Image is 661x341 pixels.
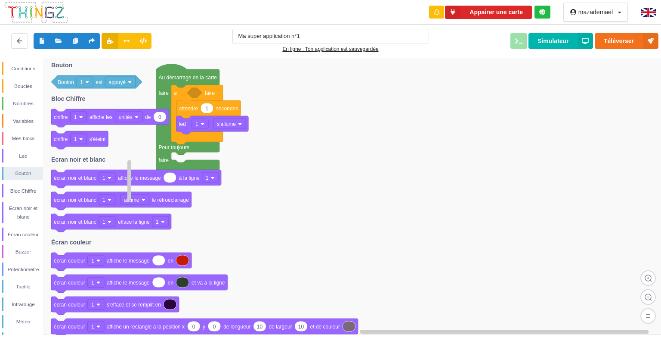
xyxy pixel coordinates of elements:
text: s'éteint [90,136,106,142]
text: de [145,114,151,120]
text: si [174,90,178,96]
text: 1 [74,114,77,120]
div: Écran couleur [3,230,43,239]
div: En ligne : Ton application est sauvegardée [232,45,429,53]
text: attendre [179,106,198,112]
text: allume [124,197,139,203]
text: écran noir et blanc [54,219,96,225]
text: chiffre [54,136,68,142]
text: de longueur [223,324,250,330]
img: gb.png [641,8,656,17]
text: affiche un rectangle à la position x [107,324,185,330]
text: appuyé [108,79,126,85]
div: Mes blocs [3,134,43,143]
text: 1 [74,136,77,142]
button: Téléverser [595,33,658,49]
text: faire [159,157,169,163]
div: Bouton [3,169,43,178]
text: 0 [158,114,161,120]
text: en [168,258,173,264]
text: Bouton [58,79,74,85]
text: s'allume [217,121,236,127]
text: et va à la ligne [192,280,225,286]
text: 10 [257,324,263,330]
text: 1 [102,219,105,225]
text: est [96,79,103,85]
div: Boucles [3,82,43,91]
div: Bloc Chiffre [3,187,43,195]
text: Au démarrage de la carte [158,75,217,81]
text: 1 [206,175,209,181]
text: 0 [213,324,216,330]
button: Simulateur [528,33,593,49]
img: thingz_logo.png [4,1,68,24]
div: Variables [3,117,43,125]
text: y [203,324,205,330]
div: Led [3,152,43,160]
text: Écran couleur [51,239,92,246]
text: led [179,121,186,127]
text: efface la ligne [118,219,150,225]
text: s'efface et se remplit en [107,302,161,308]
text: chiffre [54,114,68,120]
text: affiche les [90,114,113,120]
div: Conditions [3,64,43,73]
text: 1 [102,197,105,203]
text: en [168,280,173,286]
text: secondes [216,106,238,112]
text: de largeur [269,324,292,330]
text: le rétroéclairage [152,197,189,203]
text: à la ligne [179,175,200,181]
text: faire [205,90,215,96]
text: Pour toujours [159,144,189,150]
text: 1 [206,106,209,112]
text: 1 [156,219,159,225]
text: 10 [298,324,304,330]
text: unités [119,114,133,120]
text: 0 [192,324,195,330]
text: écran noir et blanc [54,197,96,203]
text: 1 [195,121,198,127]
text: affiche le message [118,175,161,181]
text: Bouton [51,62,72,69]
text: Ecran noir et blanc [51,156,105,163]
div: Ecran noir et blanc [3,204,43,221]
text: Bloc Chiffre [51,95,86,102]
text: écran noir et blanc [54,175,96,181]
div: mazademael [578,9,613,15]
text: 1 [102,175,105,181]
text: faire [159,90,169,96]
text: 1 [80,79,83,85]
text: et de couleur [310,324,340,330]
button: Appairer une carte [445,6,532,19]
div: Tu es connecté au serveur de création de Thingz [534,6,550,19]
div: Nombres [3,99,43,108]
